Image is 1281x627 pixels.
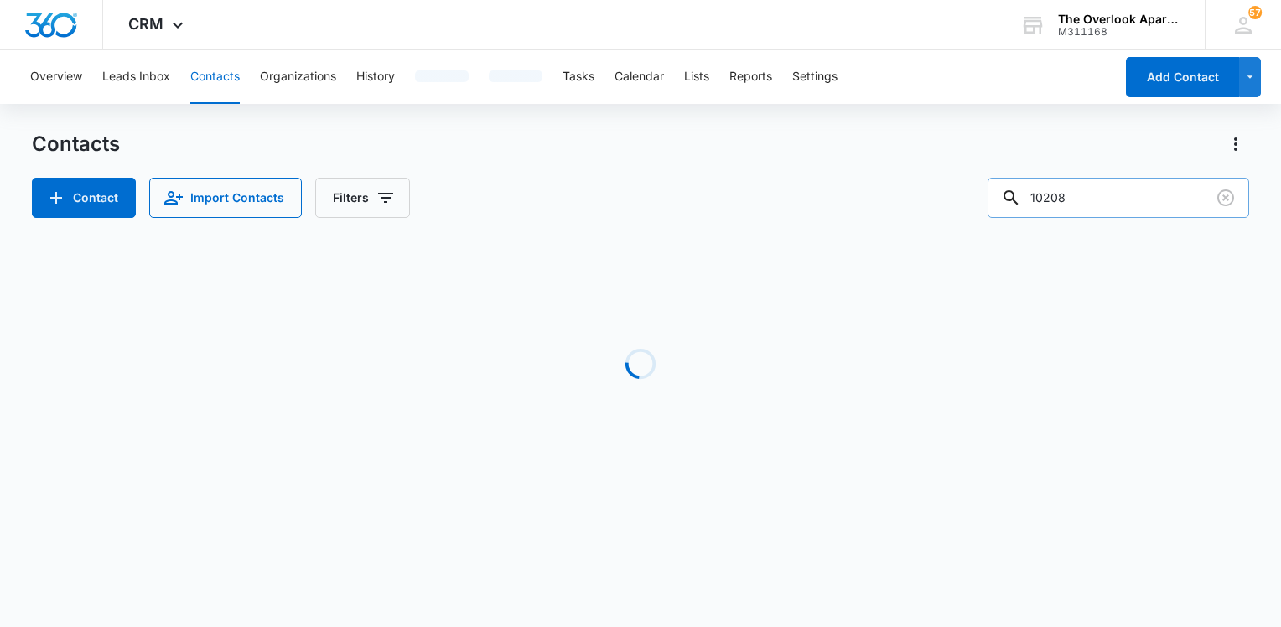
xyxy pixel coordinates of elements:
[988,178,1249,218] input: Search Contacts
[32,178,136,218] button: Add Contact
[260,50,336,104] button: Organizations
[32,132,120,157] h1: Contacts
[1212,184,1239,211] button: Clear
[792,50,838,104] button: Settings
[356,50,395,104] button: History
[1058,26,1180,38] div: account id
[128,15,163,33] span: CRM
[102,50,170,104] button: Leads Inbox
[1058,13,1180,26] div: account name
[30,50,82,104] button: Overview
[1222,131,1249,158] button: Actions
[615,50,664,104] button: Calendar
[729,50,772,104] button: Reports
[190,50,240,104] button: Contacts
[149,178,302,218] button: Import Contacts
[1248,6,1262,19] div: notifications count
[563,50,594,104] button: Tasks
[1126,57,1239,97] button: Add Contact
[684,50,709,104] button: Lists
[1248,6,1262,19] span: 57
[315,178,410,218] button: Filters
